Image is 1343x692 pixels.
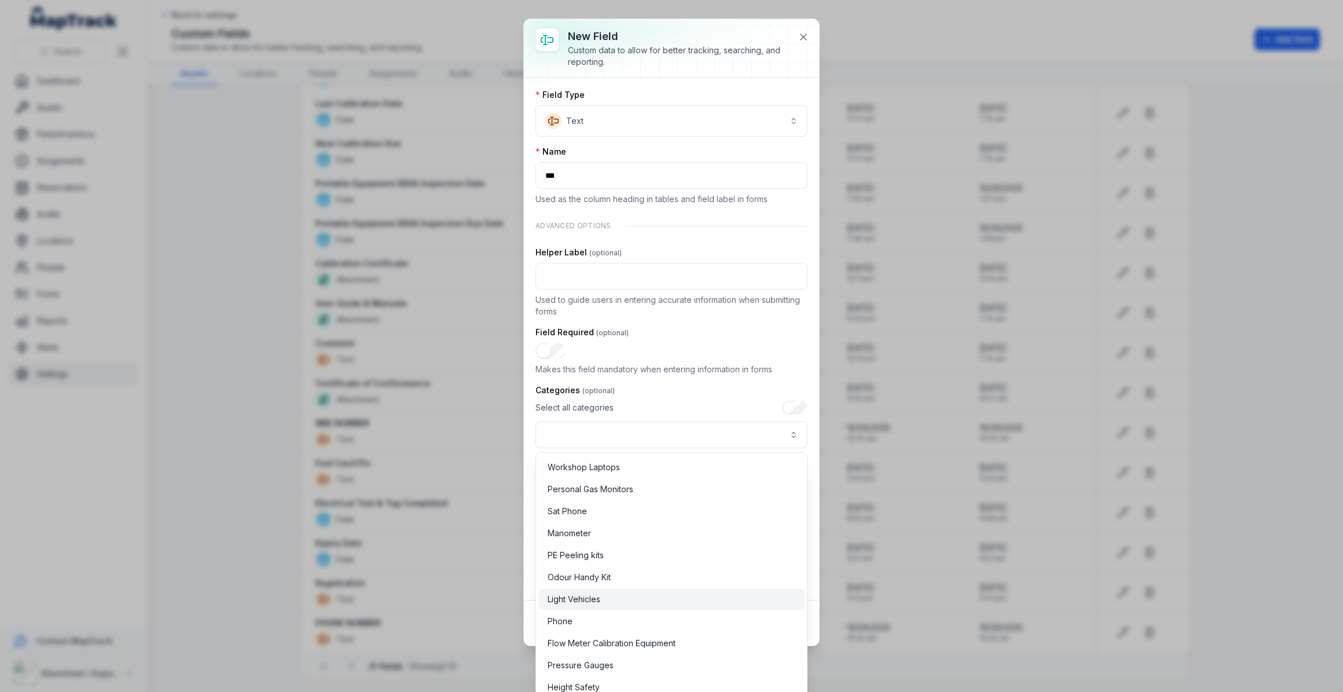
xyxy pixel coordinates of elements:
span: Personal Gas Monitors [548,484,633,495]
span: Manometer [548,528,591,539]
span: Flow Meter Calibration Equipment [548,638,676,649]
span: Light Vehicles [548,594,600,605]
span: Sat Phone [548,506,587,517]
div: :r1hp:-form-item-label [535,401,808,448]
span: PE Peeling kits [548,550,604,561]
span: Pressure Gauges [548,660,614,671]
span: Odour Handy Kit [548,572,611,583]
span: Workshop Laptops [548,462,620,473]
span: Phone [548,616,573,627]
